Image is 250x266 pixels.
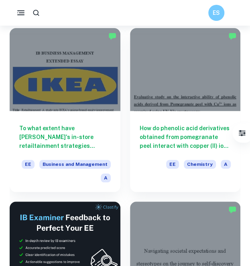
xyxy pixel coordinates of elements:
button: Filter [234,125,250,141]
h6: ES [212,8,221,17]
span: A [101,173,111,182]
a: To what extent have [PERSON_NAME]'s in-store retailtainment strategies contributed to enhancing b... [10,28,120,192]
img: Marked [108,32,116,40]
h6: How do phenolic acid derivatives obtained from pomegranate peel interact with copper (II) ions as... [140,124,231,150]
span: EE [166,160,179,169]
button: ES [208,5,224,21]
span: EE [22,160,35,169]
a: How do phenolic acid derivatives obtained from pomegranate peel interact with copper (II) ions as... [130,28,241,192]
img: Marked [228,206,236,214]
img: Marked [228,32,236,40]
h6: To what extent have [PERSON_NAME]'s in-store retailtainment strategies contributed to enhancing b... [19,124,111,150]
span: Chemistry [184,160,216,169]
span: Business and Management [39,160,111,169]
span: A [221,160,231,169]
